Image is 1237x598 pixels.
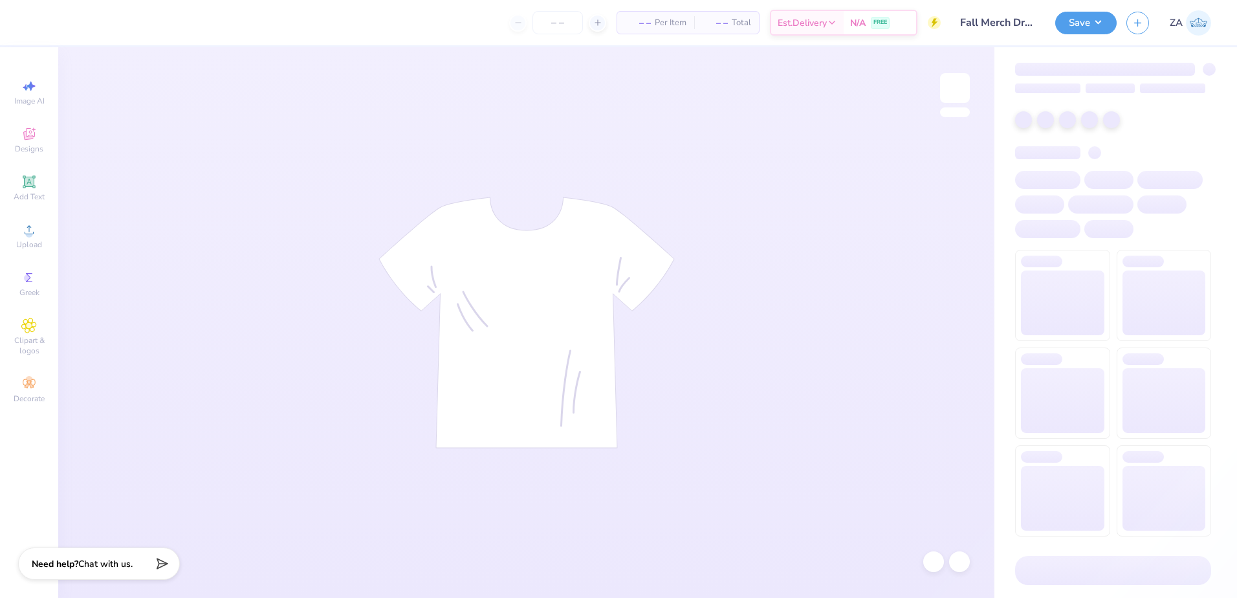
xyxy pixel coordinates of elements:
img: Zuriel Alaba [1186,10,1211,36]
span: Total [732,16,751,30]
a: ZA [1170,10,1211,36]
span: Est. Delivery [778,16,827,30]
button: Save [1055,12,1117,34]
span: N/A [850,16,866,30]
img: tee-skeleton.svg [378,197,675,448]
span: Greek [19,287,39,298]
span: – – [625,16,651,30]
span: Image AI [14,96,45,106]
span: Clipart & logos [6,335,52,356]
span: Designs [15,144,43,154]
span: ZA [1170,16,1183,30]
input: – – [532,11,583,34]
input: Untitled Design [950,10,1045,36]
span: Upload [16,239,42,250]
span: FREE [873,18,887,27]
span: Per Item [655,16,686,30]
strong: Need help? [32,558,78,570]
span: Chat with us. [78,558,133,570]
span: – – [702,16,728,30]
span: Decorate [14,393,45,404]
span: Add Text [14,192,45,202]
